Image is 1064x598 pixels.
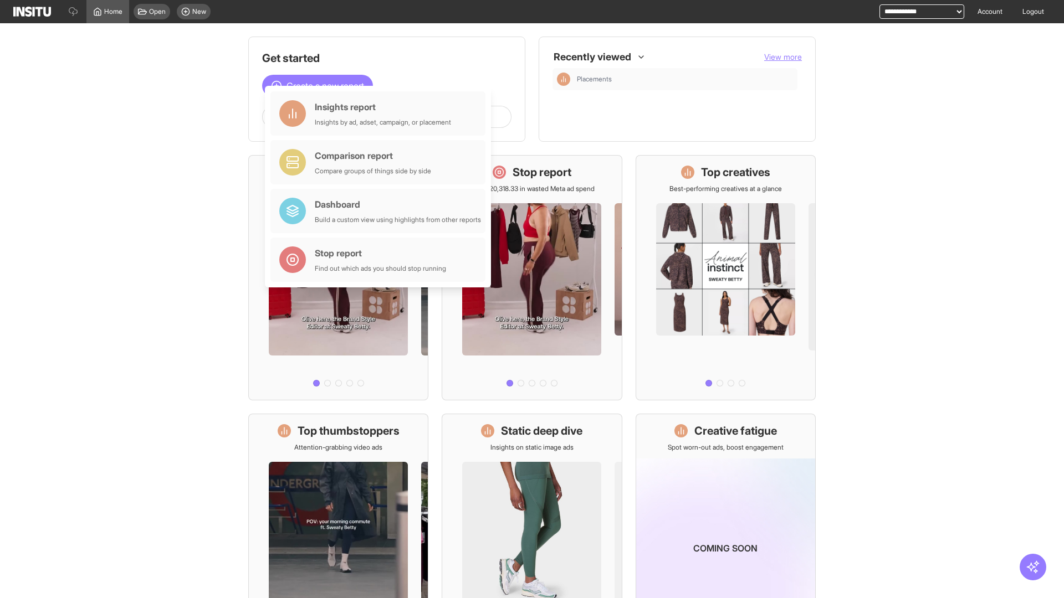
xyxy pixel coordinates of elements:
[469,184,595,193] p: Save £20,318.33 in wasted Meta ad spend
[442,155,622,400] a: Stop reportSave £20,318.33 in wasted Meta ad spend
[13,7,51,17] img: Logo
[315,198,481,211] div: Dashboard
[298,423,400,439] h1: Top thumbstoppers
[315,118,451,127] div: Insights by ad, adset, campaign, or placement
[287,79,364,92] span: Create a new report
[262,50,511,66] h1: Get started
[764,51,802,63] button: View more
[315,167,431,176] div: Compare groups of things side by side
[577,75,793,84] span: Placements
[315,264,446,273] div: Find out which ads you should stop running
[764,52,802,61] span: View more
[701,164,770,180] h1: Top creatives
[577,75,612,84] span: Placements
[490,443,574,452] p: Insights on static image ads
[315,215,481,224] div: Build a custom view using highlights from other reports
[104,7,122,16] span: Home
[192,7,206,16] span: New
[315,149,431,162] div: Comparison report
[262,75,373,97] button: Create a new report
[669,184,782,193] p: Best-performing creatives at a glance
[513,164,571,180] h1: Stop report
[501,423,582,439] h1: Static deep dive
[149,7,166,16] span: Open
[557,73,570,86] div: Insights
[315,246,446,260] div: Stop report
[248,155,428,400] a: What's live nowSee all active ads instantly
[294,443,382,452] p: Attention-grabbing video ads
[636,155,816,400] a: Top creativesBest-performing creatives at a glance
[315,100,451,114] div: Insights report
